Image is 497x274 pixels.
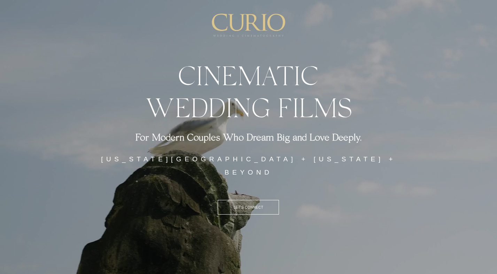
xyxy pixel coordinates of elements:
[233,205,263,209] span: LET'S CONNECT
[218,200,279,215] a: LET'S CONNECT
[135,131,362,143] span: For Modern Couples Who Dream Big and Love Deeply.
[212,14,286,37] img: C_Logo.png
[145,59,352,123] span: CINEMATIC WEDDING FILMS
[101,155,396,176] span: [US_STATE][GEOGRAPHIC_DATA] + [US_STATE] + BEYOND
